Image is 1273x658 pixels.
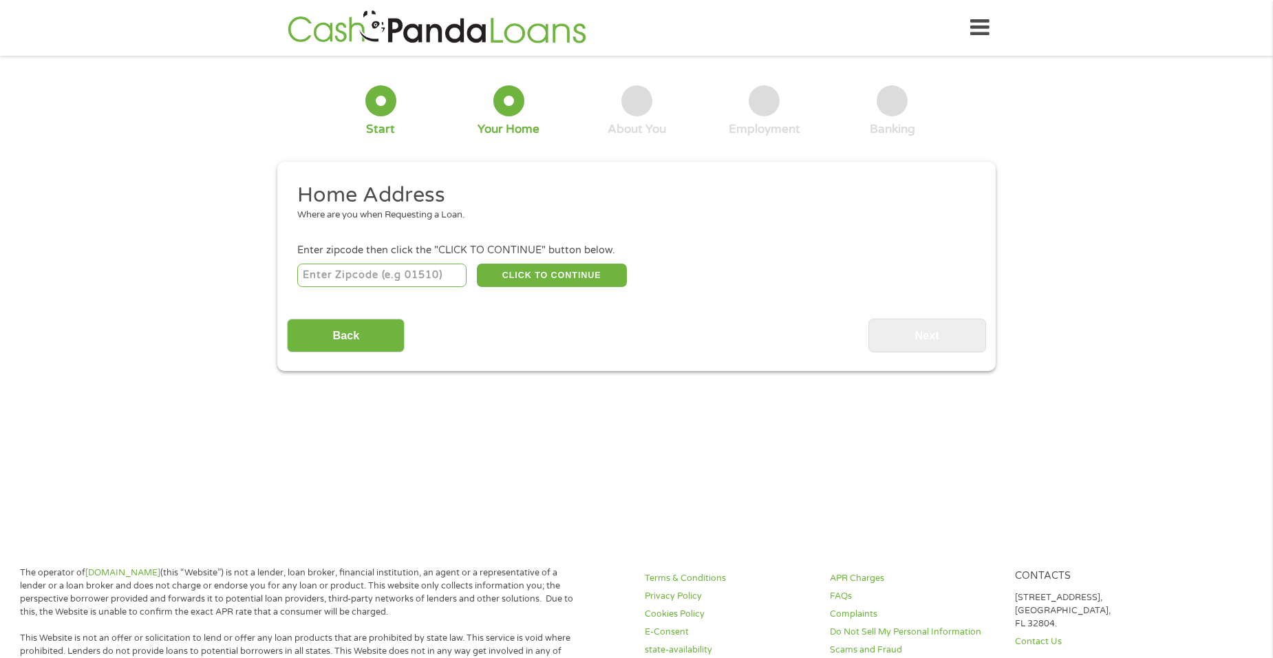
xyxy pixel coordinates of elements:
div: About You [608,122,666,137]
div: Your Home [478,122,539,137]
div: Start [366,122,395,137]
p: The operator of (this “Website”) is not a lender, loan broker, financial institution, an agent or... [20,566,575,619]
h2: Home Address [297,182,966,209]
input: Next [868,319,986,352]
a: Terms & Conditions [645,572,813,585]
input: Enter Zipcode (e.g 01510) [297,264,467,287]
a: state-availability [645,644,813,657]
img: GetLoanNow Logo [284,8,590,47]
a: [DOMAIN_NAME] [85,567,160,578]
a: FAQs [830,590,998,603]
input: Back [287,319,405,352]
div: Banking [870,122,915,137]
p: [STREET_ADDRESS], [GEOGRAPHIC_DATA], FL 32804. [1015,591,1183,630]
div: Employment [729,122,800,137]
button: CLICK TO CONTINUE [477,264,627,287]
a: APR Charges [830,572,998,585]
a: E-Consent [645,626,813,639]
div: Where are you when Requesting a Loan. [297,209,966,222]
a: Contact Us [1015,635,1183,648]
a: Privacy Policy [645,590,813,603]
a: Scams and Fraud [830,644,998,657]
a: Do Not Sell My Personal Information [830,626,998,639]
a: Cookies Policy [645,608,813,621]
a: Complaints [830,608,998,621]
div: Enter zipcode then click the "CLICK TO CONTINUE" button below. [297,243,976,258]
h4: Contacts [1015,570,1183,583]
